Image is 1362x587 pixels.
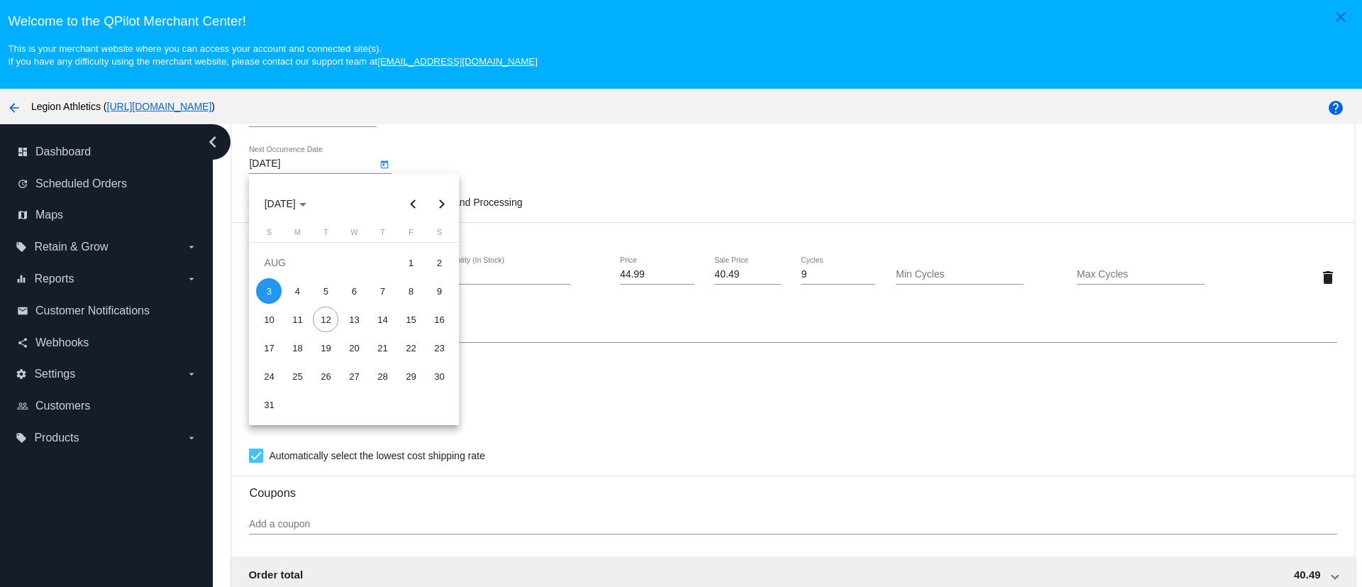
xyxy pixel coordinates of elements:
[370,307,395,332] div: 14
[341,307,367,332] div: 13
[425,334,453,362] td: August 23, 2025
[368,362,397,390] td: August 28, 2025
[398,250,423,275] div: 1
[370,335,395,361] div: 21
[397,362,425,390] td: August 29, 2025
[340,334,368,362] td: August 20, 2025
[368,305,397,334] td: August 14, 2025
[398,307,423,332] div: 15
[426,278,452,304] div: 9
[311,362,340,390] td: August 26, 2025
[398,278,423,304] div: 8
[256,307,282,332] div: 10
[256,392,282,417] div: 31
[284,278,310,304] div: 4
[397,277,425,305] td: August 8, 2025
[368,334,397,362] td: August 21, 2025
[255,248,397,277] td: AUG
[340,228,368,242] th: Wednesday
[256,335,282,361] div: 17
[283,334,311,362] td: August 18, 2025
[399,190,427,218] button: Previous month
[426,335,452,361] div: 23
[370,278,395,304] div: 7
[255,362,283,390] td: August 24, 2025
[426,250,452,275] div: 2
[256,363,282,389] div: 24
[255,390,283,419] td: August 31, 2025
[311,305,340,334] td: August 12, 2025
[256,278,282,304] div: 3
[425,305,453,334] td: August 16, 2025
[313,278,338,304] div: 5
[313,363,338,389] div: 26
[255,277,283,305] td: August 3, 2025
[425,228,453,242] th: Saturday
[425,362,453,390] td: August 30, 2025
[425,277,453,305] td: August 9, 2025
[283,362,311,390] td: August 25, 2025
[284,363,310,389] div: 25
[340,277,368,305] td: August 6, 2025
[253,190,318,218] button: Choose month and year
[311,228,340,242] th: Tuesday
[426,307,452,332] div: 16
[426,363,452,389] div: 30
[397,228,425,242] th: Friday
[368,228,397,242] th: Thursday
[284,335,310,361] div: 18
[341,278,367,304] div: 6
[255,228,283,242] th: Sunday
[370,363,395,389] div: 28
[427,190,455,218] button: Next month
[313,307,338,332] div: 12
[265,198,306,209] span: [DATE]
[425,248,453,277] td: August 2, 2025
[283,305,311,334] td: August 11, 2025
[255,305,283,334] td: August 10, 2025
[341,363,367,389] div: 27
[313,335,338,361] div: 19
[398,335,423,361] div: 22
[398,363,423,389] div: 29
[397,305,425,334] td: August 15, 2025
[368,277,397,305] td: August 7, 2025
[397,334,425,362] td: August 22, 2025
[284,307,310,332] div: 11
[311,277,340,305] td: August 5, 2025
[397,248,425,277] td: August 1, 2025
[340,362,368,390] td: August 27, 2025
[283,277,311,305] td: August 4, 2025
[340,305,368,334] td: August 13, 2025
[255,334,283,362] td: August 17, 2025
[341,335,367,361] div: 20
[311,334,340,362] td: August 19, 2025
[283,228,311,242] th: Monday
